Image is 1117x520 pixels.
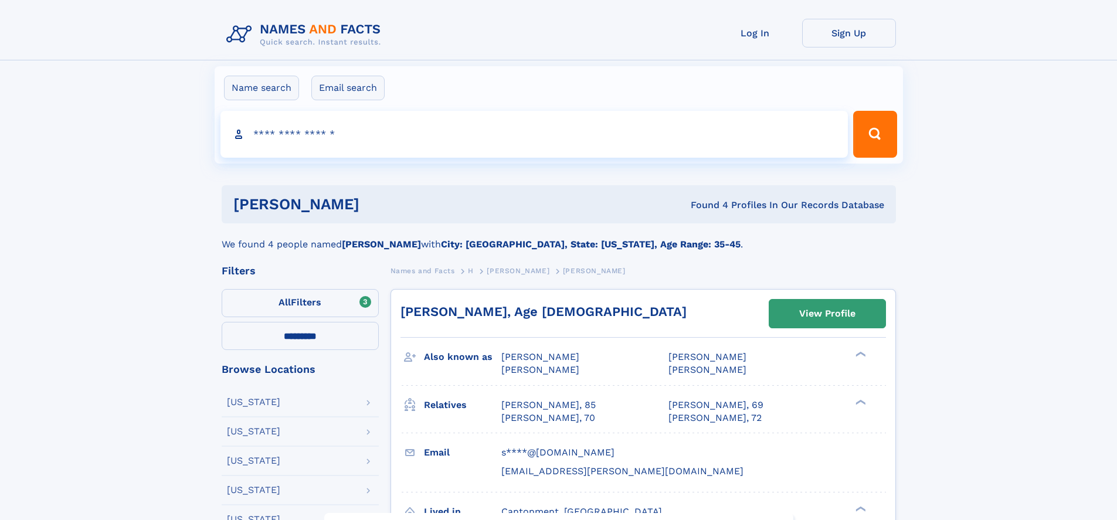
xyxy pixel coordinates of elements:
[525,199,884,212] div: Found 4 Profiles In Our Records Database
[220,111,848,158] input: search input
[279,297,291,308] span: All
[441,239,741,250] b: City: [GEOGRAPHIC_DATA], State: [US_STATE], Age Range: 35-45
[222,364,379,375] div: Browse Locations
[501,412,595,424] a: [PERSON_NAME], 70
[342,239,421,250] b: [PERSON_NAME]
[501,506,662,517] span: Cantonment, [GEOGRAPHIC_DATA]
[222,19,391,50] img: Logo Names and Facts
[424,395,501,415] h3: Relatives
[222,289,379,317] label: Filters
[424,347,501,367] h3: Also known as
[853,398,867,406] div: ❯
[501,465,743,477] span: [EMAIL_ADDRESS][PERSON_NAME][DOMAIN_NAME]
[468,263,474,278] a: H
[311,76,385,100] label: Email search
[802,19,896,47] a: Sign Up
[501,399,596,412] a: [PERSON_NAME], 85
[853,111,897,158] button: Search Button
[233,197,525,212] h1: [PERSON_NAME]
[487,267,549,275] span: [PERSON_NAME]
[227,397,280,407] div: [US_STATE]
[501,364,579,375] span: [PERSON_NAME]
[424,443,501,463] h3: Email
[668,364,746,375] span: [PERSON_NAME]
[227,456,280,465] div: [US_STATE]
[468,267,474,275] span: H
[227,485,280,495] div: [US_STATE]
[853,505,867,512] div: ❯
[708,19,802,47] a: Log In
[668,351,746,362] span: [PERSON_NAME]
[227,427,280,436] div: [US_STATE]
[853,351,867,358] div: ❯
[501,351,579,362] span: [PERSON_NAME]
[769,300,885,328] a: View Profile
[222,223,896,251] div: We found 4 people named with .
[224,76,299,100] label: Name search
[668,412,762,424] a: [PERSON_NAME], 72
[799,300,855,327] div: View Profile
[400,304,687,319] a: [PERSON_NAME], Age [DEMOGRAPHIC_DATA]
[668,399,763,412] a: [PERSON_NAME], 69
[391,263,455,278] a: Names and Facts
[222,266,379,276] div: Filters
[563,267,626,275] span: [PERSON_NAME]
[487,263,549,278] a: [PERSON_NAME]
